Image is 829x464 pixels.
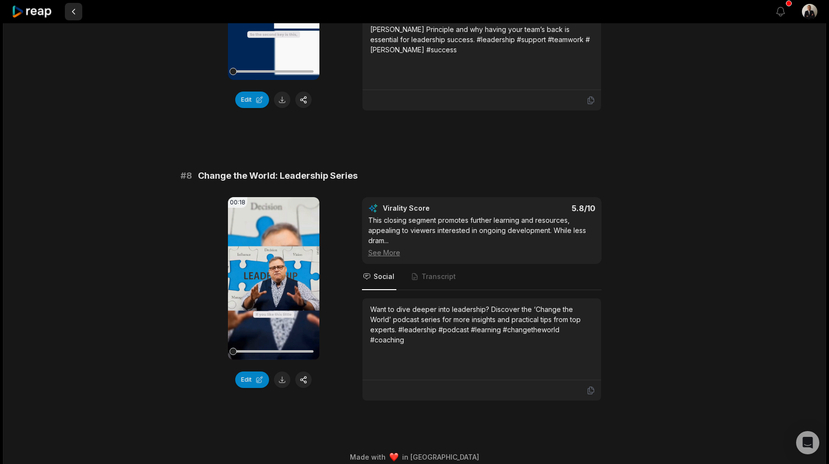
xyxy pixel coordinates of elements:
span: # 8 [181,169,192,183]
video: Your browser does not support mp4 format. [228,197,319,360]
div: Made with in [GEOGRAPHIC_DATA] [12,452,817,462]
div: See More [368,247,595,258]
span: Change the World: Leadership Series [198,169,358,183]
button: Edit [235,371,269,388]
button: Edit [235,92,269,108]
span: Social [374,272,394,281]
span: Transcript [422,272,456,281]
nav: Tabs [362,264,602,290]
div: This closing segment promotes further learning and resources, appealing to viewers interested in ... [368,215,595,258]
div: Would your team go the extra mile for you? Discover the [PERSON_NAME] Principle and why having yo... [370,14,593,55]
div: Virality Score [383,203,487,213]
div: Want to dive deeper into leadership? Discover the ‘Change the World’ podcast series for more insi... [370,304,593,345]
img: heart emoji [390,453,398,462]
div: Open Intercom Messenger [796,431,819,454]
div: 5.8 /10 [491,203,595,213]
